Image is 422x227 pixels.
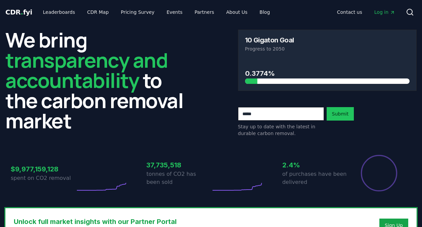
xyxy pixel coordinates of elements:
nav: Main [38,6,275,18]
span: . [21,8,23,16]
a: Contact us [332,6,368,18]
a: Log in [369,6,401,18]
p: tonnes of CO2 has been sold [146,170,211,186]
h2: We bring to the carbon removal market [5,30,184,131]
h3: 10 Gigaton Goal [245,37,294,43]
span: transparency and accountability [5,46,168,94]
h3: Unlock full market insights with our Partner Portal [14,217,306,227]
a: Leaderboards [38,6,81,18]
h3: 37,735,518 [146,160,211,170]
p: Stay up to date with the latest in durable carbon removal. [238,123,324,137]
a: Pricing Survey [115,6,160,18]
h3: 0.3774% [245,68,410,78]
p: Progress to 2050 [245,45,410,52]
h3: $9,977,159,128 [11,164,75,174]
a: CDR Map [82,6,114,18]
a: Partners [189,6,220,18]
a: Blog [254,6,275,18]
p: of purchases have been delivered [282,170,347,186]
h3: 2.4% [282,160,347,170]
nav: Main [332,6,401,18]
span: Log in [374,9,395,15]
span: CDR fyi [5,8,32,16]
a: Events [161,6,188,18]
button: Submit [327,107,354,121]
a: CDR.fyi [5,7,32,17]
a: About Us [221,6,253,18]
p: spent on CO2 removal [11,174,75,182]
div: Percentage of sales delivered [360,154,398,192]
